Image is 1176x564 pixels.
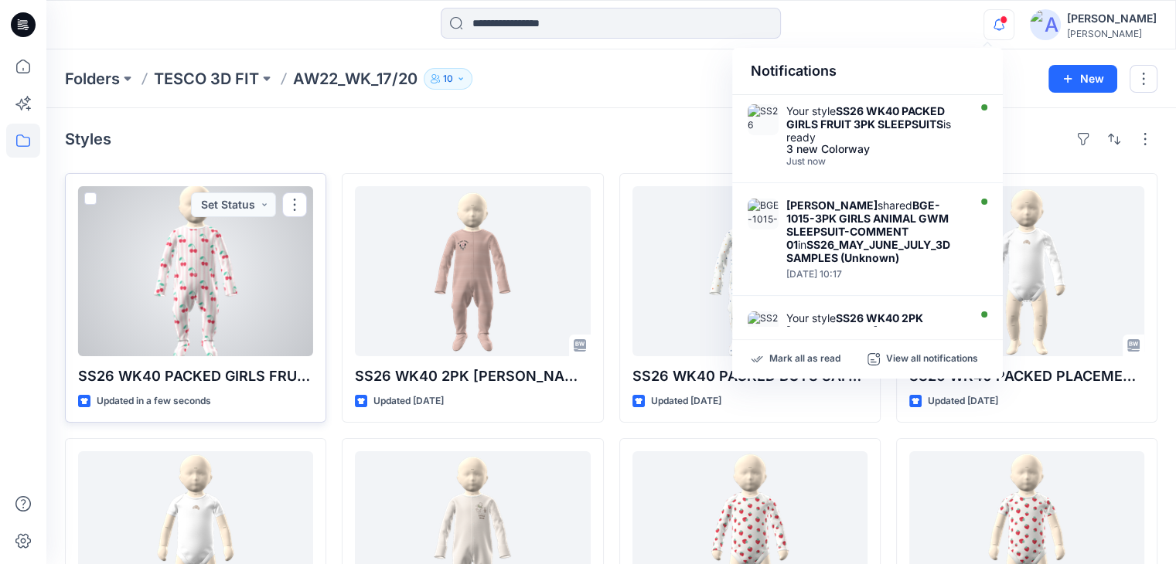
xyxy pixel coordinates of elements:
[786,144,964,155] div: 3 new Colorway
[1067,28,1157,39] div: [PERSON_NAME]
[1067,9,1157,28] div: [PERSON_NAME]
[424,68,472,90] button: 10
[443,70,453,87] p: 10
[78,186,313,356] a: SS26 WK40 PACKED GIRLS FRUIT 3PK SLEEPSUITS
[65,130,111,148] h4: Styles
[651,393,721,409] p: Updated [DATE]
[748,104,779,135] img: SS26 WK40 PACKED GIRLS FRUIT 3PK SLEEPSUITS
[786,311,964,338] div: Your style is ready
[786,104,945,131] strong: SS26 WK40 PACKED GIRLS FRUIT 3PK SLEEPSUITS
[909,365,1144,387] p: SS26 WK40 PACKED PLACEMENT 5PK LONG SLEEVE BS
[78,365,313,387] p: SS26 WK40 PACKED GIRLS FRUIT 3PK SLEEPSUITS
[293,68,418,90] p: AW22_WK_17/20
[928,393,998,409] p: Updated [DATE]
[786,269,964,280] div: Tuesday, August 05, 2025 10:17
[786,156,964,167] div: Wednesday, August 13, 2025 12:23
[786,311,923,338] strong: SS26 WK40 2PK [PERSON_NAME] SS Pink
[786,199,878,212] strong: [PERSON_NAME]
[373,393,444,409] p: Updated [DATE]
[748,199,779,229] img: BGE-1015-3PK GIRLS ANIMAL GWM SLEEPSUIT-COMMENT 01
[786,199,964,264] div: shared in
[355,365,590,387] p: SS26 WK40 2PK [PERSON_NAME] SS Pink
[154,68,259,90] a: TESCO 3D FIT
[65,68,120,90] a: Folders
[748,311,779,342] img: SS26 WK40 2PK MINNIE SS Pink
[786,199,949,251] strong: BGE-1015-3PK GIRLS ANIMAL GWM SLEEPSUIT-COMMENT 01
[732,48,1003,95] div: Notifications
[886,352,978,366] p: View all notifications
[632,365,868,387] p: SS26 WK40 PACKED BOYS SAFARI 3PK SLEEPSUISTS
[97,393,211,409] p: Updated in a few seconds
[355,186,590,356] a: SS26 WK40 2PK MINNIE SS Pink
[786,104,964,144] div: Your style is ready
[909,186,1144,356] a: SS26 WK40 PACKED PLACEMENT 5PK LONG SLEEVE BS
[1030,9,1061,40] img: avatar
[769,352,840,366] p: Mark all as read
[1048,65,1117,93] button: New
[786,238,950,264] strong: SS26_MAY_JUNE_JULY_3D SAMPLES (Unknown)
[632,186,868,356] a: SS26 WK40 PACKED BOYS SAFARI 3PK SLEEPSUISTS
